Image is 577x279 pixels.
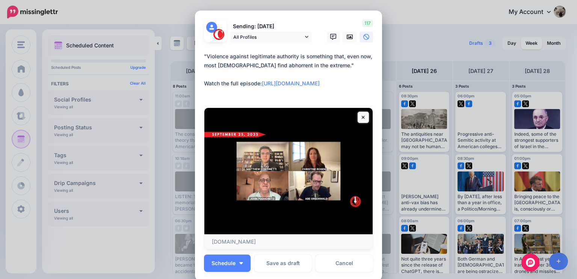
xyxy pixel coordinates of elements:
p: [DOMAIN_NAME] [212,238,365,245]
img: user_default_image.png [206,22,217,33]
div: "Violence against legitimate authority is something that, even now, most [DEMOGRAPHIC_DATA] find ... [204,52,377,88]
button: Save as draft [254,255,312,272]
a: All Profiles [230,32,312,42]
span: 117 [362,20,373,27]
p: Sending: [DATE] [230,22,312,31]
img: 291864331_468958885230530_187971914351797662_n-bsa127305.png [213,29,224,40]
span: All Profiles [233,33,303,41]
div: Open Intercom Messenger [521,253,539,271]
img: arrow-down-white.png [239,262,243,264]
button: Schedule [204,255,251,272]
a: Cancel [316,255,373,272]
span: Schedule [211,261,236,266]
